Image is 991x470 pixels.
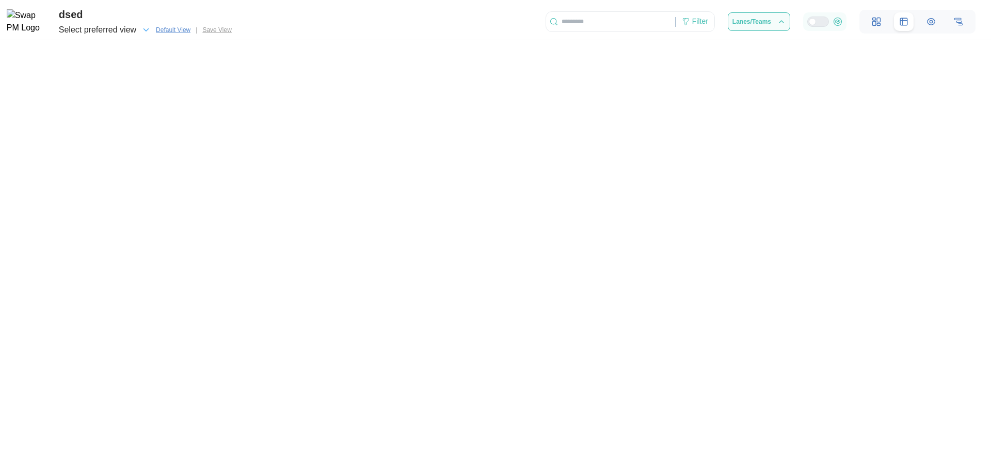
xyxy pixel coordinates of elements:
[692,16,708,27] div: Filter
[732,19,771,25] span: Lanes/Teams
[728,12,790,31] button: Lanes/Teams
[59,7,236,23] div: dsed
[59,23,136,37] span: Select preferred view
[59,23,151,37] button: Select preferred view
[196,25,197,35] div: |
[7,9,49,35] img: Swap PM Logo
[156,25,190,35] span: Default View
[676,13,714,30] div: Filter
[152,24,195,36] button: Default View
